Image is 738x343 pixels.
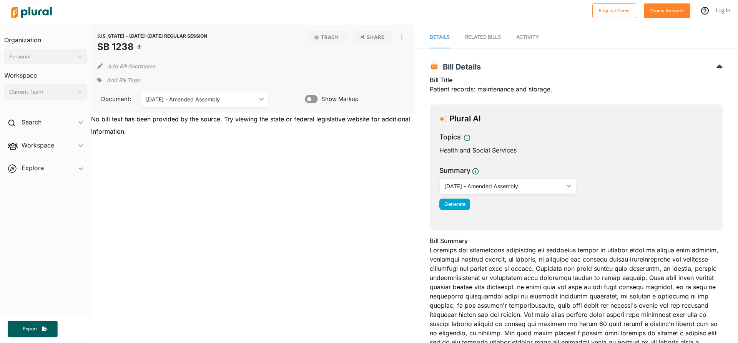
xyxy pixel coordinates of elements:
[430,34,450,40] span: Details
[439,132,460,142] h3: Topics
[4,64,87,81] h3: Workspace
[97,33,207,39] span: [US_STATE] - [DATE]-[DATE] REGULAR SESSION
[350,31,396,44] button: Share
[430,236,723,245] h3: Bill Summary
[430,27,450,48] a: Details
[353,31,392,44] button: Share
[439,199,470,210] button: Generate
[516,27,539,48] a: Activity
[317,95,359,103] span: Show Markup
[22,118,42,126] h2: Search
[146,95,256,103] div: [DATE] - Amended Assembly
[439,146,713,155] div: Health and Social Services
[449,114,481,124] h3: Plural AI
[9,53,74,61] div: Personal
[107,60,155,72] button: Add Bill Shortname
[716,7,730,14] a: Log In
[644,6,690,14] a: Create Account
[18,326,42,332] span: Export
[465,27,501,48] a: RELATED BILLS
[136,43,143,50] div: Tooltip anchor
[97,95,132,103] span: Document:
[444,201,465,207] span: Generate
[592,6,636,14] a: Request Demo
[97,75,140,86] div: Add tags
[439,62,481,71] span: Bill Details
[644,3,690,18] button: Create Account
[307,31,347,44] button: Track
[444,182,563,190] div: [DATE] - Amended Assembly
[430,75,723,98] div: Patient records: maintenance and storage.
[8,321,58,337] button: Export
[91,113,415,138] div: No bill text has been provided by the source. Try viewing the state or federal legislative websit...
[516,34,539,40] span: Activity
[9,88,74,96] div: Current Team
[439,166,470,176] h3: Summary
[4,29,87,46] h3: Organization
[465,33,501,41] div: RELATED BILLS
[106,76,140,84] span: Add Bill Tags
[97,40,207,54] h1: SB 1238
[592,3,636,18] button: Request Demo
[430,75,723,85] h3: Bill Title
